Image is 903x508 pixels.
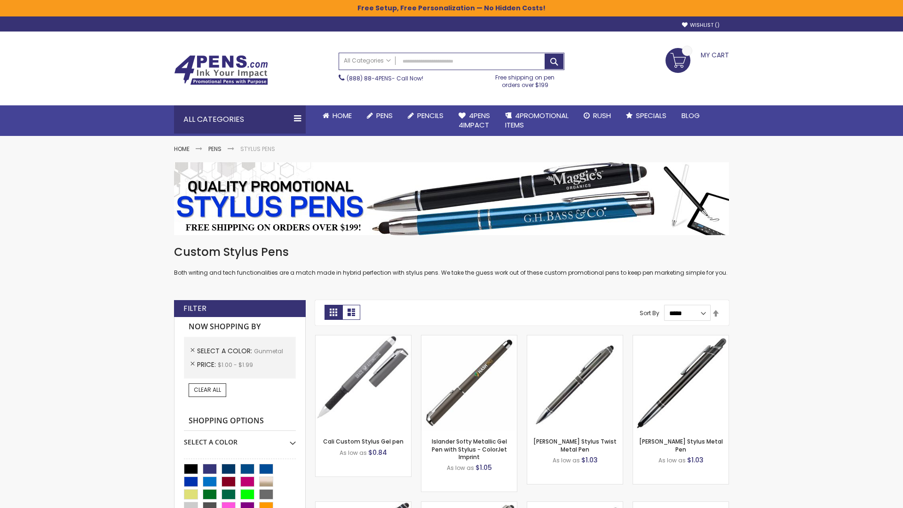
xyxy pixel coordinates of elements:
[682,22,720,29] a: Wishlist
[184,317,296,337] strong: Now Shopping by
[486,70,565,89] div: Free shipping on pen orders over $199
[553,456,580,464] span: As low as
[447,464,474,472] span: As low as
[432,437,507,460] a: Islander Softy Metallic Gel Pen with Stylus - ColorJet Imprint
[194,386,221,394] span: Clear All
[174,245,729,260] h1: Custom Stylus Pens
[174,162,729,235] img: Stylus Pens
[347,74,392,82] a: (888) 88-4PENS
[240,145,275,153] strong: Stylus Pens
[533,437,617,453] a: [PERSON_NAME] Stylus Twist Metal Pen
[658,456,686,464] span: As low as
[581,455,598,465] span: $1.03
[340,449,367,457] span: As low as
[498,105,576,136] a: 4PROMOTIONALITEMS
[593,111,611,120] span: Rush
[618,105,674,126] a: Specials
[254,347,283,355] span: Gunmetal
[339,53,396,69] a: All Categories
[451,105,498,136] a: 4Pens4impact
[505,111,569,130] span: 4PROMOTIONAL ITEMS
[359,105,400,126] a: Pens
[640,309,659,317] label: Sort By
[681,111,700,120] span: Blog
[633,335,729,343] a: Olson Stylus Metal Pen-Gunmetal
[687,455,704,465] span: $1.03
[184,411,296,431] strong: Shopping Options
[184,431,296,447] div: Select A Color
[208,145,222,153] a: Pens
[527,335,623,431] img: Colter Stylus Twist Metal Pen-Gunmetal
[316,335,411,343] a: Cali Custom Stylus Gel pen-Gunmetal
[636,111,666,120] span: Specials
[633,335,729,431] img: Olson Stylus Metal Pen-Gunmetal
[475,463,492,472] span: $1.05
[417,111,444,120] span: Pencils
[183,303,206,314] strong: Filter
[368,448,387,457] span: $0.84
[325,305,342,320] strong: Grid
[347,74,423,82] span: - Call Now!
[376,111,393,120] span: Pens
[197,360,218,369] span: Price
[576,105,618,126] a: Rush
[333,111,352,120] span: Home
[218,361,253,369] span: $1.00 - $1.99
[323,437,404,445] a: Cali Custom Stylus Gel pen
[344,57,391,64] span: All Categories
[527,335,623,343] a: Colter Stylus Twist Metal Pen-Gunmetal
[197,346,254,356] span: Select A Color
[174,55,268,85] img: 4Pens Custom Pens and Promotional Products
[421,335,517,343] a: Islander Softy Metallic Gel Pen with Stylus - ColorJet Imprint-Gunmetal
[174,145,190,153] a: Home
[421,335,517,431] img: Islander Softy Metallic Gel Pen with Stylus - ColorJet Imprint-Gunmetal
[459,111,490,130] span: 4Pens 4impact
[400,105,451,126] a: Pencils
[174,245,729,277] div: Both writing and tech functionalities are a match made in hybrid perfection with stylus pens. We ...
[639,437,723,453] a: [PERSON_NAME] Stylus Metal Pen
[174,105,306,134] div: All Categories
[316,335,411,431] img: Cali Custom Stylus Gel pen-Gunmetal
[189,383,226,397] a: Clear All
[674,105,707,126] a: Blog
[315,105,359,126] a: Home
